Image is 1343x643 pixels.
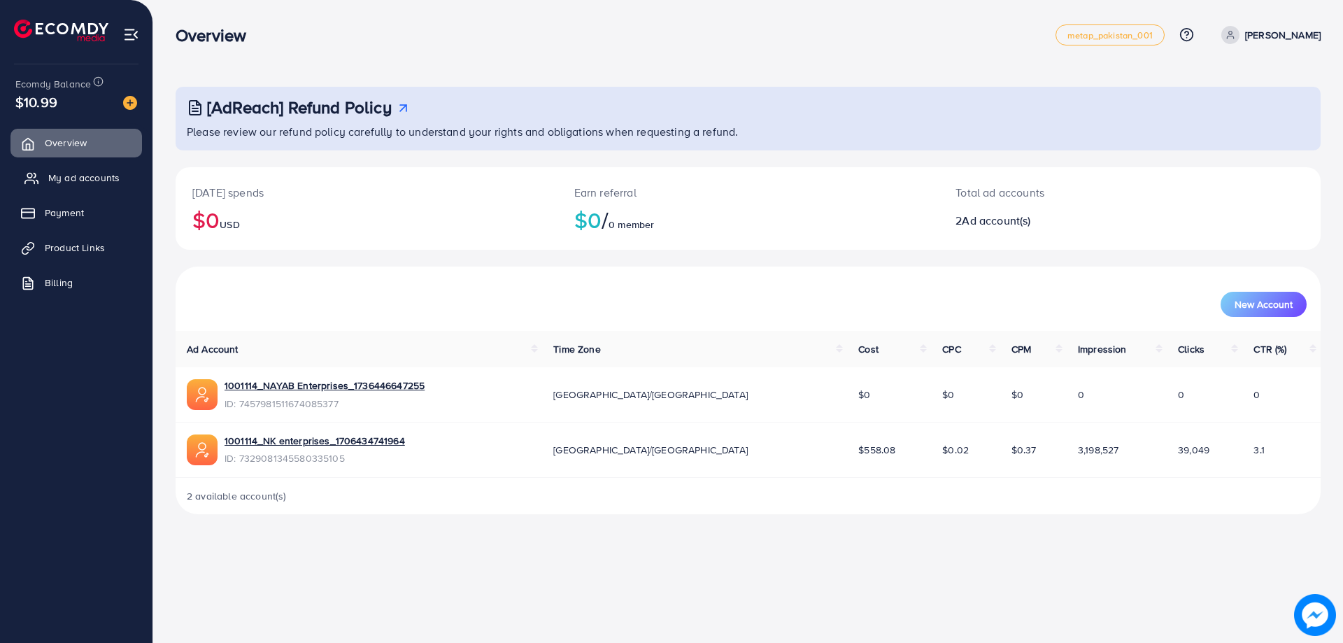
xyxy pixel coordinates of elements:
[1221,292,1307,317] button: New Account
[553,443,748,457] span: [GEOGRAPHIC_DATA]/[GEOGRAPHIC_DATA]
[1056,24,1165,45] a: metap_pakistan_001
[942,443,969,457] span: $0.02
[1078,342,1127,356] span: Impression
[858,342,879,356] span: Cost
[207,97,392,118] h3: [AdReach] Refund Policy
[1011,388,1023,402] span: $0
[225,379,425,393] a: 1001114_NAYAB Enterprises_1736446647255
[553,388,748,402] span: [GEOGRAPHIC_DATA]/[GEOGRAPHIC_DATA]
[10,269,142,297] a: Billing
[192,206,541,233] h2: $0
[45,276,73,290] span: Billing
[1253,388,1260,402] span: 0
[858,443,895,457] span: $558.08
[609,218,654,232] span: 0 member
[123,27,139,43] img: menu
[225,397,425,411] span: ID: 7457981511674085377
[48,171,120,185] span: My ad accounts
[1253,342,1286,356] span: CTR (%)
[1298,598,1332,632] img: image
[955,184,1208,201] p: Total ad accounts
[10,199,142,227] a: Payment
[942,342,960,356] span: CPC
[123,96,137,110] img: image
[220,218,239,232] span: USD
[10,164,142,192] a: My ad accounts
[14,20,108,41] img: logo
[15,77,91,91] span: Ecomdy Balance
[574,184,923,201] p: Earn referral
[1011,342,1031,356] span: CPM
[187,489,287,503] span: 2 available account(s)
[15,92,57,112] span: $10.99
[955,214,1208,227] h2: 2
[1216,26,1321,44] a: [PERSON_NAME]
[225,451,405,465] span: ID: 7329081345580335105
[574,206,923,233] h2: $0
[187,379,218,410] img: ic-ads-acc.e4c84228.svg
[187,123,1312,140] p: Please review our refund policy carefully to understand your rights and obligations when requesti...
[962,213,1030,228] span: Ad account(s)
[1078,443,1118,457] span: 3,198,527
[602,204,609,236] span: /
[1235,299,1293,309] span: New Account
[1011,443,1037,457] span: $0.37
[192,184,541,201] p: [DATE] spends
[1178,388,1184,402] span: 0
[176,25,257,45] h3: Overview
[1253,443,1264,457] span: 3.1
[187,342,239,356] span: Ad Account
[187,434,218,465] img: ic-ads-acc.e4c84228.svg
[942,388,954,402] span: $0
[1178,342,1205,356] span: Clicks
[45,241,105,255] span: Product Links
[1178,443,1209,457] span: 39,049
[225,434,405,448] a: 1001114_NK enterprises_1706434741964
[1078,388,1084,402] span: 0
[45,136,87,150] span: Overview
[858,388,870,402] span: $0
[1067,31,1153,40] span: metap_pakistan_001
[10,234,142,262] a: Product Links
[553,342,600,356] span: Time Zone
[45,206,84,220] span: Payment
[10,129,142,157] a: Overview
[1245,27,1321,43] p: [PERSON_NAME]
